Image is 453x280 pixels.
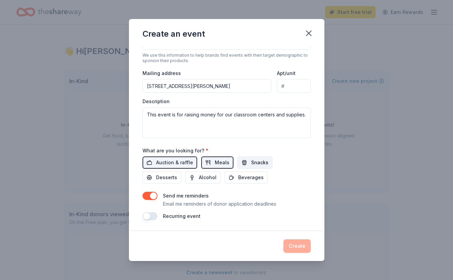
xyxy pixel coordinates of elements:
[185,171,221,184] button: Alcohol
[163,213,201,219] label: Recurring event
[225,171,268,184] button: Beverages
[215,158,229,167] span: Meals
[143,147,208,154] label: What are you looking for?
[143,53,311,63] div: We use this information to help brands find events with their target demographic to sponsor their...
[143,98,170,105] label: Description
[277,70,296,77] label: Apt/unit
[238,173,264,182] span: Beverages
[251,158,268,167] span: Snacks
[201,156,233,169] button: Meals
[156,173,177,182] span: Desserts
[163,200,276,208] p: Email me reminders of donor application deadlines
[163,193,209,199] label: Send me reminders
[199,173,216,182] span: Alcohol
[143,156,197,169] button: Auction & raffle
[143,108,311,138] textarea: This event is for raising money for our classroom centers and supplies.
[143,29,205,39] div: Create an event
[143,70,181,77] label: Mailing address
[143,171,181,184] button: Desserts
[143,79,272,93] input: Enter a US address
[238,156,272,169] button: Snacks
[277,79,310,93] input: #
[156,158,193,167] span: Auction & raffle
